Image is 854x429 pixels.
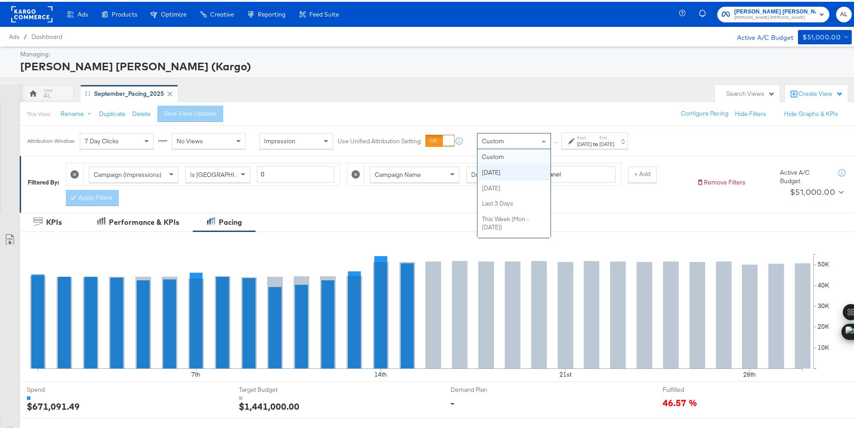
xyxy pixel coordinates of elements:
[577,133,592,139] label: Start:
[258,9,286,16] span: Reporting
[663,384,730,392] span: Fulfilled
[94,169,161,177] span: Campaign (Impressions)
[717,5,829,21] button: [PERSON_NAME] [PERSON_NAME] (Kargo)[PERSON_NAME] [PERSON_NAME]
[663,395,697,407] span: 46.57 %
[20,48,850,57] div: Managing:
[239,398,299,411] div: $1,441,000.00
[784,108,838,116] button: Hide Graphs & KPIs
[743,369,756,377] text: 28th
[190,169,259,177] span: Is [GEOGRAPHIC_DATA]
[675,104,735,120] button: Configure Pacing
[726,88,775,96] div: Search Views
[27,398,80,411] div: $671,091.49
[599,133,614,139] label: End:
[31,31,62,39] a: Dashboard
[309,9,339,16] span: Feed Suite
[85,89,90,94] div: Drag to reorder tab
[477,194,551,210] div: Last 3 Days
[338,135,422,144] label: Use Unified Attribution Setting:
[628,165,657,181] button: + Add
[109,215,179,226] div: Performance & KPIs
[46,215,62,226] div: KPIs
[798,28,852,43] button: $51,000.00
[471,169,520,177] span: Does Not Contain
[219,215,242,226] div: Pacing
[177,135,203,143] span: No Views
[85,135,119,143] span: 7 Day Clicks
[818,342,829,350] text: 10K
[132,108,151,116] button: Delete
[477,147,551,163] div: Custom
[836,5,852,21] button: AL
[210,9,234,16] span: Creative
[538,164,616,181] input: Enter a search term
[477,163,551,179] div: [DATE]
[592,139,599,146] strong: to
[477,233,551,257] div: This Week (Sun - [DATE])
[786,183,845,197] button: $51,000.00
[818,321,829,329] text: 20K
[19,31,31,39] span: /
[697,176,746,185] button: Remove Filters
[818,258,829,266] text: 50K
[99,108,126,116] button: Duplicate
[78,9,88,16] span: Ads
[735,108,766,116] button: Hide Filters
[28,176,59,185] div: Filtered By:
[264,135,295,143] span: Impression
[27,384,94,392] span: Spend
[734,5,816,15] span: [PERSON_NAME] [PERSON_NAME] (Kargo)
[20,57,850,72] div: [PERSON_NAME] [PERSON_NAME] (Kargo)
[840,8,848,18] span: AL
[451,384,518,392] span: Demand Plan
[728,28,793,42] div: Active A/C Budget
[734,13,816,20] span: [PERSON_NAME] [PERSON_NAME]
[94,88,164,96] div: September_Pacing_2025
[451,395,454,408] div: -
[477,179,551,194] div: [DATE]
[790,184,835,197] div: $51,000.00
[43,90,51,98] div: AL
[374,369,387,377] text: 14th
[191,369,200,377] text: 7th
[482,135,504,143] span: Custom
[239,384,306,392] span: Target Budget
[780,167,829,183] div: Active A/C Budget
[599,139,614,146] div: [DATE]
[54,104,101,120] button: Rename
[818,300,829,308] text: 30K
[375,169,421,177] span: Campaign Name
[257,164,334,181] input: Enter a number
[559,369,572,377] text: 21st
[27,109,51,116] div: This View:
[577,139,592,146] div: [DATE]
[27,136,75,142] div: Attribution Window:
[802,30,841,41] div: $51,000.00
[552,139,560,142] span: ↑
[798,88,843,97] div: Create View
[477,210,551,233] div: This Week (Mon - [DATE])
[818,279,829,287] text: 40K
[9,31,19,39] span: Ads
[112,9,137,16] span: Products
[161,9,186,16] span: Optimize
